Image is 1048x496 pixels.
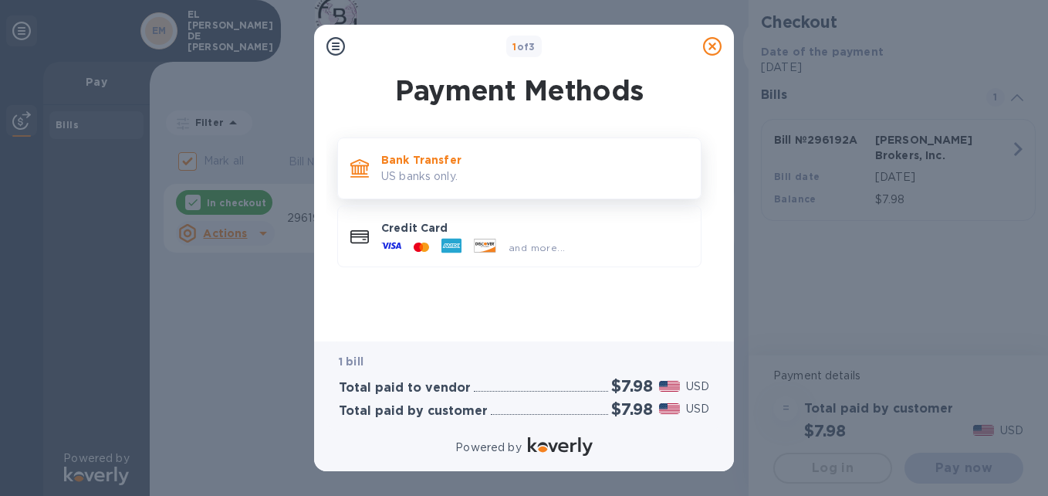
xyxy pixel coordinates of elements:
[339,355,363,368] b: 1 bill
[528,437,593,456] img: Logo
[339,381,471,396] h3: Total paid to vendor
[686,401,709,417] p: USD
[659,403,680,414] img: USD
[455,440,521,456] p: Powered by
[611,399,653,419] h2: $7.98
[659,381,680,392] img: USD
[611,376,653,396] h2: $7.98
[512,41,536,53] b: of 3
[381,220,688,236] p: Credit Card
[334,74,705,107] h1: Payment Methods
[381,152,688,168] p: Bank Transfer
[509,242,565,253] span: and more...
[686,379,709,395] p: USD
[339,404,488,419] h3: Total paid by customer
[381,168,688,185] p: US banks only.
[512,41,516,53] span: 1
